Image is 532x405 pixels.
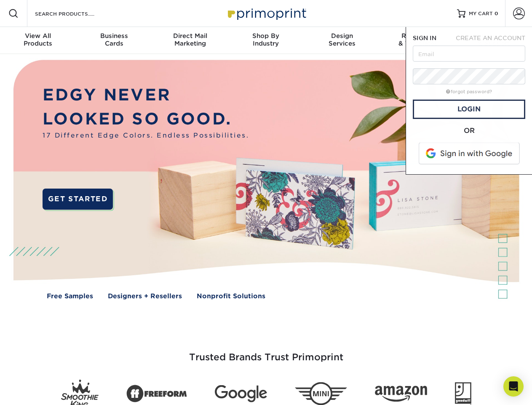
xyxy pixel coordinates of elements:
a: Designers + Resellers [108,292,182,301]
div: Cards [76,32,152,47]
a: BusinessCards [76,27,152,54]
img: Primoprint [224,4,308,22]
h3: Trusted Brands Trust Primoprint [20,332,513,373]
span: 17 Different Edge Colors. Endless Possibilities. [43,131,249,140]
span: SIGN IN [413,35,436,41]
span: Business [76,32,152,40]
div: Services [304,32,380,47]
p: EDGY NEVER [43,83,249,107]
span: Design [304,32,380,40]
a: forgot password? [446,89,492,94]
img: Amazon [375,386,427,402]
a: Nonprofit Solutions [197,292,265,301]
img: Google [215,385,267,402]
p: LOOKED SO GOOD. [43,107,249,131]
span: Shop By [228,32,304,40]
iframe: Google Customer Reviews [2,379,72,402]
div: OR [413,126,525,136]
div: Marketing [152,32,228,47]
div: Open Intercom Messenger [503,376,524,397]
a: Direct MailMarketing [152,27,228,54]
span: Resources [380,32,456,40]
div: Industry [228,32,304,47]
span: CREATE AN ACCOUNT [456,35,525,41]
a: GET STARTED [43,189,113,210]
a: Shop ByIndustry [228,27,304,54]
input: Email [413,46,525,62]
span: Direct Mail [152,32,228,40]
div: & Templates [380,32,456,47]
a: DesignServices [304,27,380,54]
a: Resources& Templates [380,27,456,54]
input: SEARCH PRODUCTS..... [34,8,116,19]
span: MY CART [469,10,493,17]
a: Free Samples [47,292,93,301]
img: Goodwill [455,382,471,405]
span: 0 [495,11,498,16]
a: Login [413,100,525,119]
